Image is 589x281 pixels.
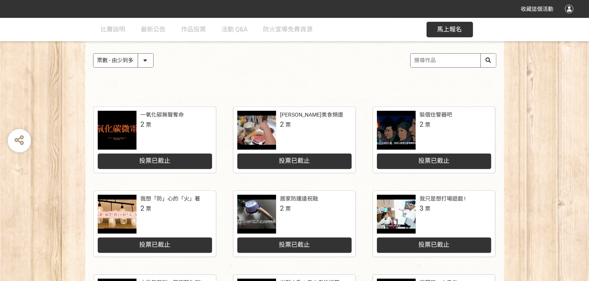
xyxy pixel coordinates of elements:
[411,54,496,67] input: 搜尋作品
[101,26,126,33] span: 比賽說明
[94,107,216,173] a: 一氧化碳無聲奪命2票投票已截止
[280,111,343,119] div: [PERSON_NAME]美食頻道
[140,204,144,212] span: 2
[437,26,462,33] span: 馬上報名
[181,26,206,33] span: 作品投票
[280,120,284,128] span: 2
[280,195,318,203] div: 居家防護遠祝融
[140,111,184,119] div: 一氧化碳無聲奪命
[139,157,170,164] span: 投票已截止
[222,18,248,41] a: 活動 Q&A
[521,6,553,12] span: 收藏這個活動
[418,241,449,248] span: 投票已截止
[373,107,495,173] a: 裝個住警器吧2票投票已截止
[181,18,206,41] a: 作品投票
[420,195,466,203] div: 我只是想打場遊戲 !
[93,54,153,67] select: Sorting
[263,18,313,41] a: 防火宣導免費資源
[141,26,166,33] span: 最新公告
[146,122,151,128] span: 票
[140,195,200,203] div: 我想「防」心的「火」著
[285,122,291,128] span: 票
[418,157,449,164] span: 投票已截止
[425,206,430,212] span: 票
[101,18,126,41] a: 比賽說明
[285,206,291,212] span: 票
[94,191,216,257] a: 我想「防」心的「火」著2票投票已截止
[420,204,423,212] span: 3
[420,120,423,128] span: 2
[233,107,356,173] a: [PERSON_NAME]美食頻道2票投票已截止
[280,204,284,212] span: 2
[279,241,310,248] span: 投票已截止
[420,111,452,119] div: 裝個住警器吧
[222,26,248,33] span: 活動 Q&A
[263,26,313,33] span: 防火宣導免費資源
[373,191,495,257] a: 我只是想打場遊戲 !3票投票已截止
[140,120,144,128] span: 2
[139,241,170,248] span: 投票已截止
[233,191,356,257] a: 居家防護遠祝融2票投票已截止
[427,22,473,37] button: 馬上報名
[425,122,430,128] span: 票
[141,18,166,41] a: 最新公告
[279,157,310,164] span: 投票已截止
[146,206,151,212] span: 票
